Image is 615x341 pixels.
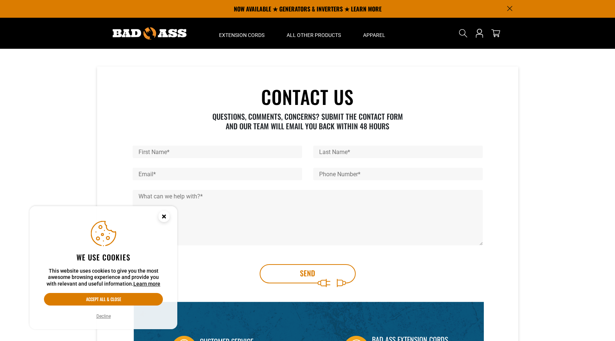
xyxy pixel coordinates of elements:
button: Decline [94,313,113,320]
p: This website uses cookies to give you the most awesome browsing experience and provide you with r... [44,268,163,287]
h2: We use cookies [44,252,163,262]
h1: CONTACT US [133,87,483,106]
a: Learn more [133,281,160,287]
span: Extension Cords [219,32,264,38]
summary: All Other Products [276,18,352,49]
aside: Cookie Consent [30,206,177,330]
img: Bad Ass Extension Cords [113,27,187,40]
button: Send [260,264,356,283]
summary: Extension Cords [208,18,276,49]
span: All Other Products [287,32,341,38]
button: Accept all & close [44,293,163,306]
summary: Apparel [352,18,396,49]
span: Apparel [363,32,385,38]
summary: Search [457,27,469,39]
p: QUESTIONS, COMMENTS, CONCERNS? SUBMIT THE CONTACT FORM AND OUR TEAM WILL EMAIL YOU BACK WITHIN 48... [207,112,408,131]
